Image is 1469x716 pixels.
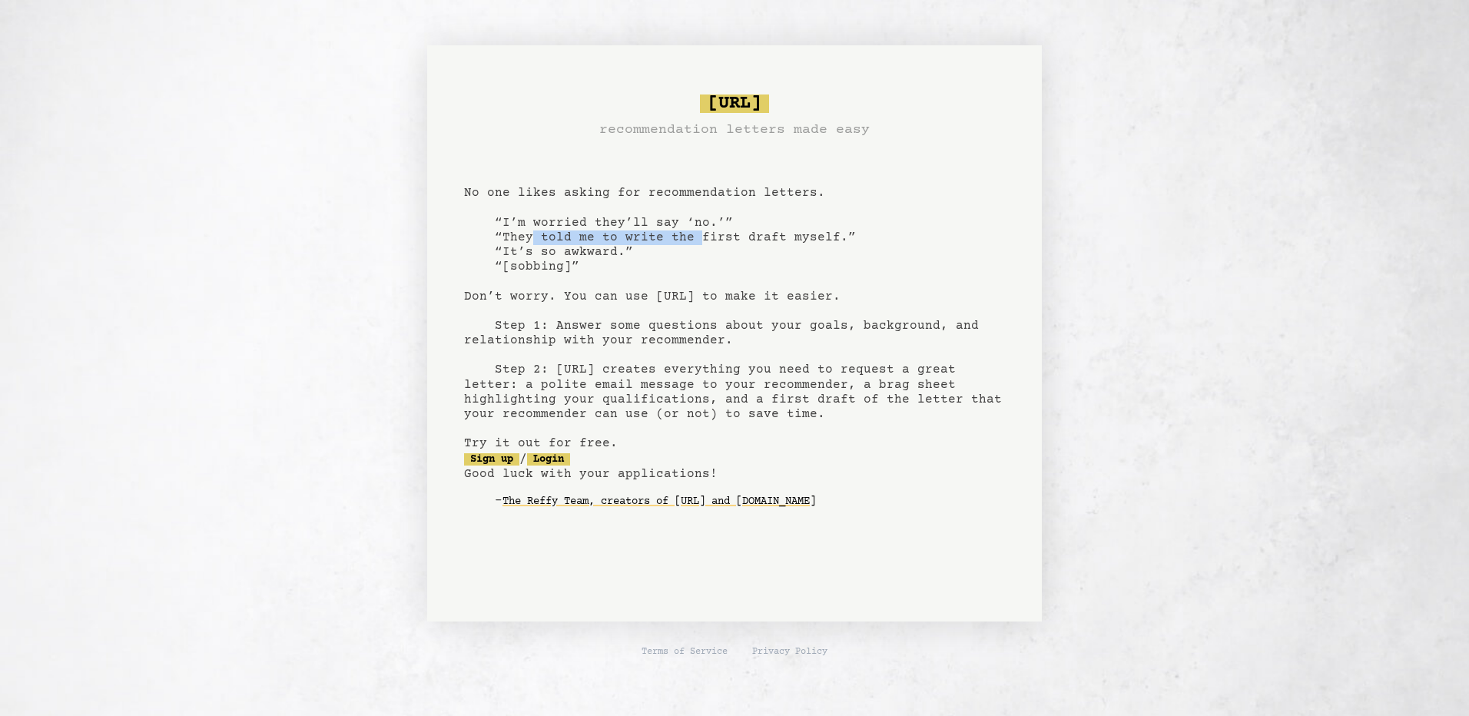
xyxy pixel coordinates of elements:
a: Privacy Policy [752,646,827,658]
a: Sign up [464,453,519,466]
a: Login [527,453,570,466]
a: Terms of Service [642,646,728,658]
span: [URL] [700,94,769,113]
a: The Reffy Team, creators of [URL] and [DOMAIN_NAME] [502,489,816,514]
h3: recommendation letters made easy [599,119,870,141]
pre: No one likes asking for recommendation letters. “I’m worried they’ll say ‘no.’” “They told me to ... [464,88,1005,539]
div: - [495,494,1005,509]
